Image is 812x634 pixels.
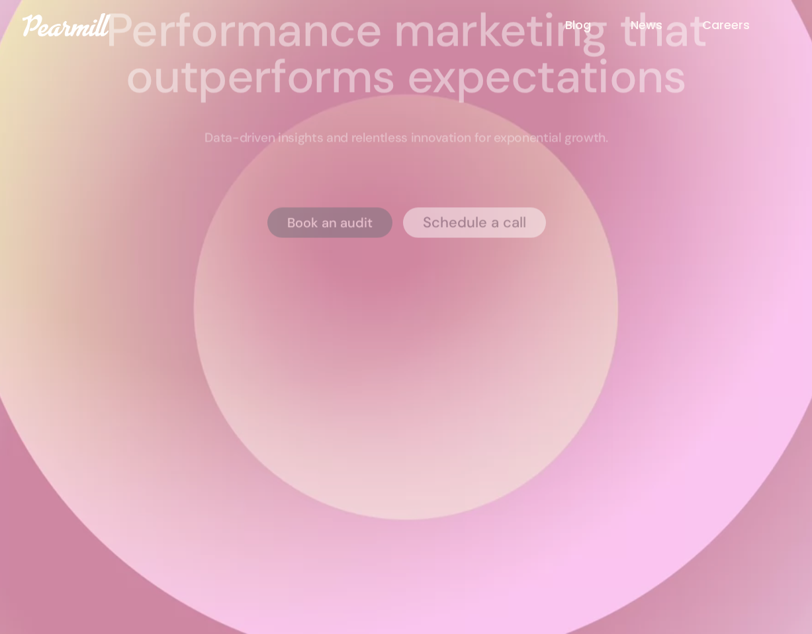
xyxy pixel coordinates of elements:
h1: Performance marketing that outperforms expectations [64,8,748,101]
a: Careers [702,17,789,34]
a: News [631,17,702,34]
a: Blog [565,17,631,34]
a: Book an audit [267,207,392,238]
a: Schedule a call [402,207,545,238]
img: Pearmill logo [23,13,111,36]
p: Data-driven insights and relentless innovation for exponential growth. [204,130,608,147]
